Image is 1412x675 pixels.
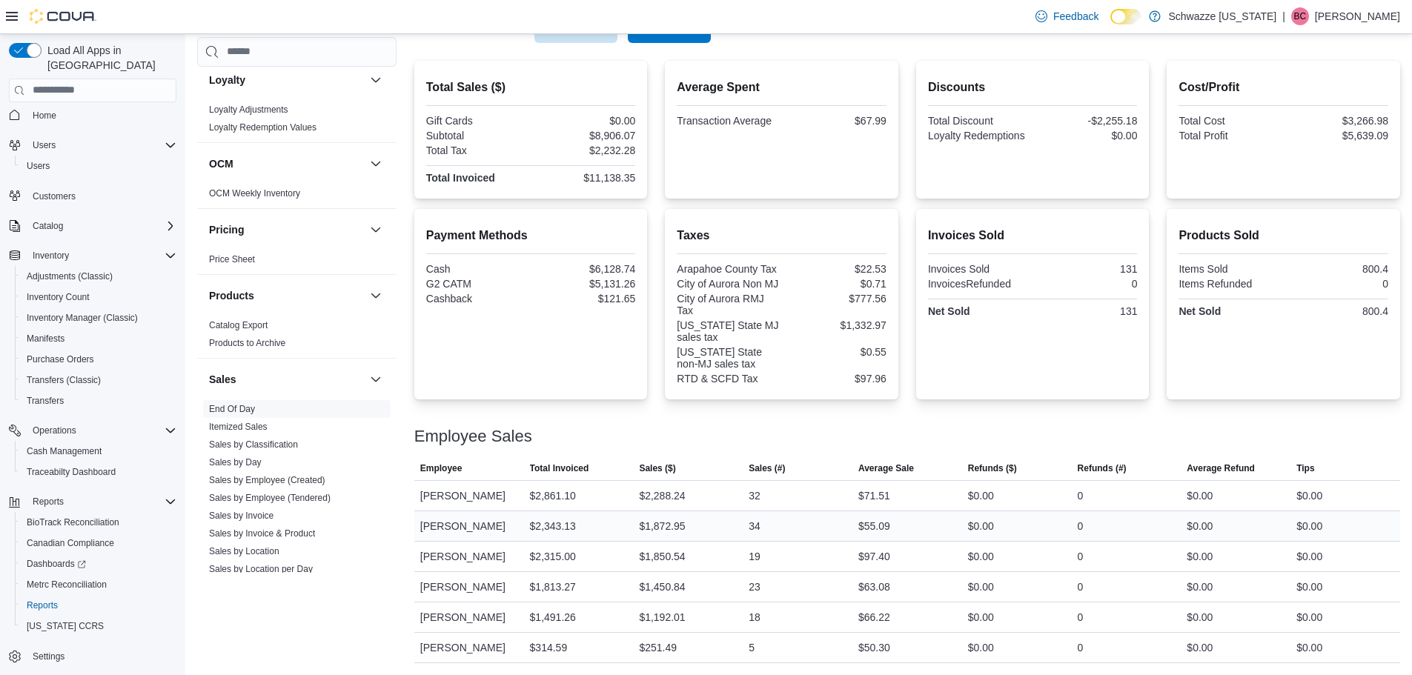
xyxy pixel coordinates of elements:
span: Manifests [27,333,64,345]
div: $50.30 [858,639,890,656]
a: Dashboards [21,555,92,573]
a: Products to Archive [209,338,285,348]
span: Feedback [1053,9,1098,24]
a: Home [27,107,62,124]
button: Inventory Manager (Classic) [15,307,182,328]
div: $121.65 [534,293,635,305]
div: $2,288.24 [639,487,685,505]
div: 18 [749,608,760,626]
button: Traceabilty Dashboard [15,462,182,482]
button: Metrc Reconciliation [15,574,182,595]
button: Adjustments (Classic) [15,266,182,287]
span: Transfers [21,392,176,410]
div: [PERSON_NAME] [414,633,524,662]
div: Subtotal [426,130,528,142]
strong: Total Invoiced [426,172,495,184]
h3: OCM [209,156,233,171]
span: Tips [1296,462,1314,474]
a: Inventory Count [21,288,96,306]
div: $8,906.07 [534,130,635,142]
span: Inventory Count [21,288,176,306]
div: Pricing [197,250,397,274]
a: BioTrack Reconciliation [21,513,125,531]
div: [PERSON_NAME] [414,481,524,511]
div: Loyalty Redemptions [928,130,1030,142]
div: 0 [1078,487,1084,505]
div: $67.99 [785,115,886,127]
span: BioTrack Reconciliation [27,516,119,528]
div: $1,813.27 [530,578,576,596]
span: Reports [27,599,58,611]
span: Dashboards [21,555,176,573]
div: $251.49 [639,639,677,656]
span: OCM Weekly Inventory [209,187,300,199]
button: Inventory [27,247,75,265]
span: Customers [33,190,76,202]
span: Sales (#) [749,462,785,474]
span: Sales by Invoice [209,510,274,522]
div: InvoicesRefunded [928,278,1030,290]
button: Purchase Orders [15,349,182,370]
button: Canadian Compliance [15,533,182,553]
div: $2,315.00 [530,548,576,565]
div: $1,192.01 [639,608,685,626]
div: 23 [749,578,760,596]
button: Pricing [367,221,385,239]
div: $6,128.74 [534,263,635,275]
div: $11,138.35 [534,172,635,184]
div: $1,850.54 [639,548,685,565]
span: Dark Mode [1110,24,1111,25]
input: Dark Mode [1110,9,1141,24]
div: 0 [1078,578,1084,596]
h3: Sales [209,372,236,387]
div: 19 [749,548,760,565]
strong: Net Sold [1179,305,1221,317]
a: Purchase Orders [21,350,100,368]
div: $1,450.84 [639,578,685,596]
span: Metrc Reconciliation [21,576,176,593]
button: Reports [27,493,70,511]
h3: Products [209,288,254,303]
div: $0.71 [785,278,886,290]
button: Loyalty [367,71,385,89]
a: Metrc Reconciliation [21,576,113,593]
div: $22.53 [785,263,886,275]
strong: Net Sold [928,305,970,317]
div: Products [197,316,397,358]
button: Cash Management [15,441,182,462]
a: Catalog Export [209,320,268,330]
button: Users [27,136,62,154]
span: Catalog [27,217,176,235]
div: $0.55 [785,346,886,358]
a: Adjustments (Classic) [21,267,119,285]
div: $63.08 [858,578,890,596]
h2: Average Spent [677,79,886,96]
div: 34 [749,517,760,535]
div: Total Discount [928,115,1030,127]
a: Inventory Manager (Classic) [21,309,144,327]
span: Settings [33,651,64,662]
h2: Products Sold [1179,227,1388,245]
div: [US_STATE] State non-MJ sales tax [677,346,778,370]
div: $0.00 [1296,517,1322,535]
div: 5 [749,639,755,656]
span: Sales by Invoice & Product [209,528,315,539]
button: Reports [3,491,182,512]
div: G2 CATM [426,278,528,290]
h2: Invoices Sold [928,227,1138,245]
a: Loyalty Adjustments [209,104,288,115]
div: [PERSON_NAME] [414,511,524,541]
a: Cash Management [21,442,107,460]
span: BioTrack Reconciliation [21,513,176,531]
span: Sales by Employee (Created) [209,474,325,486]
a: Canadian Compliance [21,534,120,552]
span: Average Refund [1187,462,1255,474]
div: Total Cost [1179,115,1280,127]
button: Settings [3,645,182,667]
span: Loyalty Redemption Values [209,122,316,133]
div: 0 [1078,517,1084,535]
span: Cash Management [21,442,176,460]
button: [US_STATE] CCRS [15,616,182,636]
a: Customers [27,187,82,205]
div: $55.09 [858,517,890,535]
